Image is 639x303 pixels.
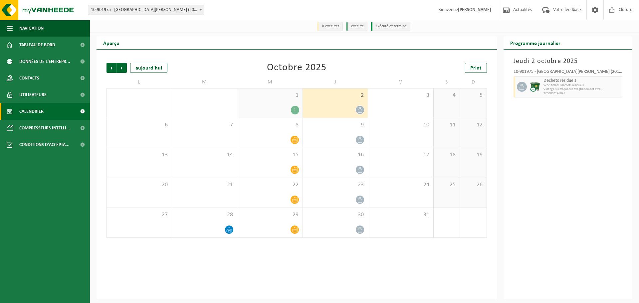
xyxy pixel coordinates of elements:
span: 22 [241,181,299,189]
span: 2 [306,92,365,99]
span: Déchets résiduels [543,78,621,83]
span: 18 [437,151,457,159]
td: J [303,76,368,88]
div: Octobre 2025 [267,63,326,73]
span: WB-1100-CU déchets résiduels [543,83,621,87]
span: T250002146041 [543,91,621,95]
span: 13 [110,151,168,159]
span: 27 [110,211,168,219]
span: 20 [110,181,168,189]
span: 8 [241,121,299,129]
span: 5 [463,92,483,99]
td: M [172,76,238,88]
span: 23 [306,181,365,189]
span: 14 [175,151,234,159]
span: 9 [306,121,365,129]
span: Print [470,66,482,71]
span: 6 [110,121,168,129]
td: V [368,76,434,88]
li: exécuté [346,22,367,31]
div: aujourd'hui [130,63,167,73]
span: 19 [463,151,483,159]
span: 24 [371,181,430,189]
span: 1 [241,92,299,99]
span: 10-901975 - AVA SINT-JANS-MOLENBEEK (201001) - SINT-JANS-MOLENBEEK [88,5,204,15]
h2: Programme journalier [504,36,567,49]
td: S [434,76,460,88]
li: Exécuté et terminé [371,22,410,31]
strong: [PERSON_NAME] [458,7,491,12]
span: Tableau de bord [19,37,55,53]
span: 31 [371,211,430,219]
span: 16 [306,151,365,159]
span: 26 [463,181,483,189]
span: Suivant [117,63,127,73]
span: 29 [241,211,299,219]
span: 25 [437,181,457,189]
h2: Aperçu [97,36,126,49]
span: Conditions d'accepta... [19,136,70,153]
span: 12 [463,121,483,129]
a: Print [465,63,487,73]
span: 10 [371,121,430,129]
div: 1 [291,106,299,114]
span: 7 [175,121,234,129]
span: 4 [437,92,457,99]
span: Compresseurs intelli... [19,120,70,136]
h3: Jeudi 2 octobre 2025 [514,56,623,66]
span: 30 [306,211,365,219]
span: 15 [241,151,299,159]
td: D [460,76,487,88]
span: 11 [437,121,457,129]
span: Utilisateurs [19,86,47,103]
span: Contacts [19,70,39,86]
span: Calendrier [19,103,44,120]
div: 10-901975 - [GEOGRAPHIC_DATA][PERSON_NAME] (201001) - [GEOGRAPHIC_DATA][PERSON_NAME] [514,70,623,76]
td: L [106,76,172,88]
li: à exécuter [317,22,343,31]
span: Précédent [106,63,116,73]
span: 3 [371,92,430,99]
span: 28 [175,211,234,219]
span: 21 [175,181,234,189]
img: WB-1100-CU [530,82,540,92]
span: Vidange sur fréquence fixe (traitement exclu) [543,87,621,91]
td: M [237,76,303,88]
span: Navigation [19,20,44,37]
span: Données de l'entrepr... [19,53,70,70]
span: 17 [371,151,430,159]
